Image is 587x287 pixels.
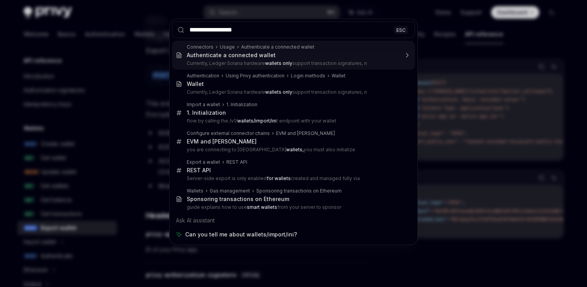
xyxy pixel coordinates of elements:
[226,73,285,79] div: Using Privy authentication
[187,109,226,116] div: 1. Initialization
[185,231,297,238] span: Can you tell me about wallets/import/ini?
[267,175,291,181] b: for wallets
[187,52,276,59] div: Authenticate a connected wallet
[226,159,247,165] div: REST API
[226,101,257,108] div: 1. Initialization
[291,73,325,79] div: Login methods
[286,147,304,152] b: wallets,
[187,44,214,50] div: Connectors
[187,167,211,174] div: REST API
[187,130,270,136] div: Configure external connector chains
[210,188,250,194] div: Gas management
[187,204,399,210] p: guide explains how to use from your server to sponsor
[187,101,220,108] div: Import a wallet
[265,89,292,95] b: wallets only
[220,44,235,50] div: Usage
[187,159,220,165] div: Export a wallet
[187,89,399,95] p: Currently, Ledger Solana hardware support transaction signatures, n
[256,188,342,194] div: Sponsoring transactions on Ethereum
[187,80,204,87] div: Wallet
[172,213,415,227] div: Ask AI assistant
[187,188,203,194] div: Wallets
[187,60,399,66] p: Currently, Ledger Solana hardware support transaction signatures, n
[187,73,219,79] div: Authentication
[332,73,346,79] div: Wallet
[187,138,257,145] div: EVM and [PERSON_NAME]
[276,130,335,136] div: EVM and [PERSON_NAME]
[187,118,399,124] p: flow by calling the /v1/ t endpoint with your wallet
[265,60,292,66] b: wallets only
[187,196,289,203] div: Sponsoring transactions on Ethereum
[394,26,408,34] div: ESC
[187,147,399,153] p: you are connecting to [GEOGRAPHIC_DATA] you must also initialize
[187,175,399,182] p: Server-side export is only enabled created and managed fully via
[237,118,276,124] b: wallets/import/ini
[247,204,277,210] b: smart wallets
[241,44,314,50] div: Authenticate a connected wallet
